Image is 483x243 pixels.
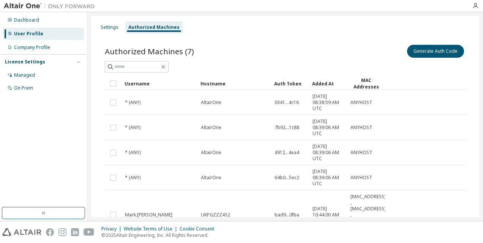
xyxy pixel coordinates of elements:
[124,226,180,232] div: Website Terms of Use
[350,194,386,236] span: [MAC_ADDRESS] , [MAC_ADDRESS] , [MAC_ADDRESS] , [MAC_ADDRESS]
[275,175,299,181] span: 64b0...5ec2
[101,232,219,238] p: © 2025 Altair Engineering, Inc. All Rights Reserved.
[274,77,306,90] div: Auth Token
[201,175,221,181] span: AltairOne
[180,226,219,232] div: Cookie Consent
[275,99,299,106] span: 0341...4c16
[5,59,45,65] div: License Settings
[312,77,344,90] div: Added At
[128,24,180,30] div: Authorized Machines
[84,228,95,236] img: youtube.svg
[101,226,124,232] div: Privacy
[201,212,230,218] span: UKPGZZZ4S2
[14,85,33,91] div: On Prem
[201,150,221,156] span: AltairOne
[125,212,172,218] span: Mark.[PERSON_NAME]
[313,93,344,112] span: [DATE] 08:38:59 AM UTC
[200,77,268,90] div: Hostname
[101,24,118,30] div: Settings
[407,45,464,58] button: Generate Auth Code
[313,118,344,137] span: [DATE] 08:39:06 AM UTC
[313,206,344,224] span: [DATE] 10:44:00 AM UTC
[275,150,299,156] span: 4912...4ea4
[350,99,372,106] span: ANYHOST
[14,17,39,23] div: Dashboard
[350,125,372,131] span: ANYHOST
[105,46,194,57] span: Authorized Machines (7)
[58,228,66,236] img: instagram.svg
[313,169,344,187] span: [DATE] 08:39:06 AM UTC
[125,99,140,106] span: * (ANY)
[71,228,79,236] img: linkedin.svg
[350,77,382,90] div: MAC Addresses
[125,150,140,156] span: * (ANY)
[125,77,194,90] div: Username
[275,125,299,131] span: 7b92...1c88
[14,31,43,37] div: User Profile
[275,212,299,218] span: bad9...0fba
[201,99,221,106] span: AltairOne
[125,125,140,131] span: * (ANY)
[4,2,99,10] img: Altair One
[14,72,35,78] div: Managed
[2,228,41,236] img: altair_logo.svg
[14,44,50,50] div: Company Profile
[46,228,54,236] img: facebook.svg
[313,144,344,162] span: [DATE] 08:39:06 AM UTC
[201,125,221,131] span: AltairOne
[125,175,140,181] span: * (ANY)
[350,150,372,156] span: ANYHOST
[350,175,372,181] span: ANYHOST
